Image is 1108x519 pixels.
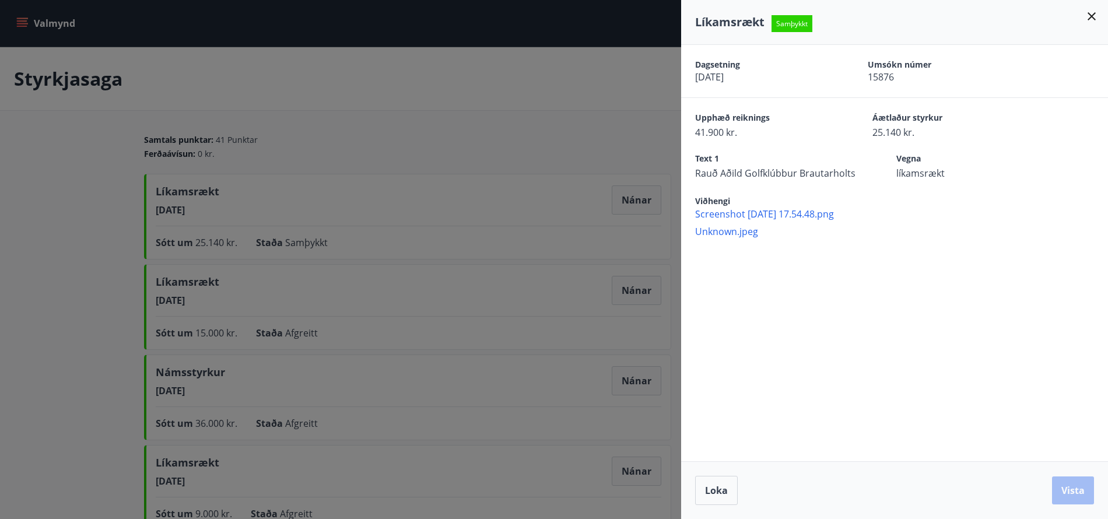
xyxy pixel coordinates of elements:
[705,484,728,497] span: Loka
[695,112,832,126] span: Upphæð reiknings
[695,208,1108,220] span: Screenshot [DATE] 17.54.48.png
[872,112,1009,126] span: Áætlaður styrkur
[695,167,855,180] span: Rauð Aðild Golfklúbbur Brautarholts
[896,153,1033,167] span: Vegna
[896,167,1033,180] span: líkamsrækt
[695,14,765,30] span: Líkamsrækt
[695,225,1108,238] span: Unknown.jpeg
[868,71,1000,83] span: 15876
[695,195,730,206] span: Viðhengi
[868,59,1000,71] span: Umsókn númer
[695,153,855,167] span: Text 1
[695,126,832,139] span: 41.900 kr.
[695,71,827,83] span: [DATE]
[695,59,827,71] span: Dagsetning
[772,15,812,32] span: Samþykkt
[695,476,738,505] button: Loka
[872,126,1009,139] span: 25.140 kr.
